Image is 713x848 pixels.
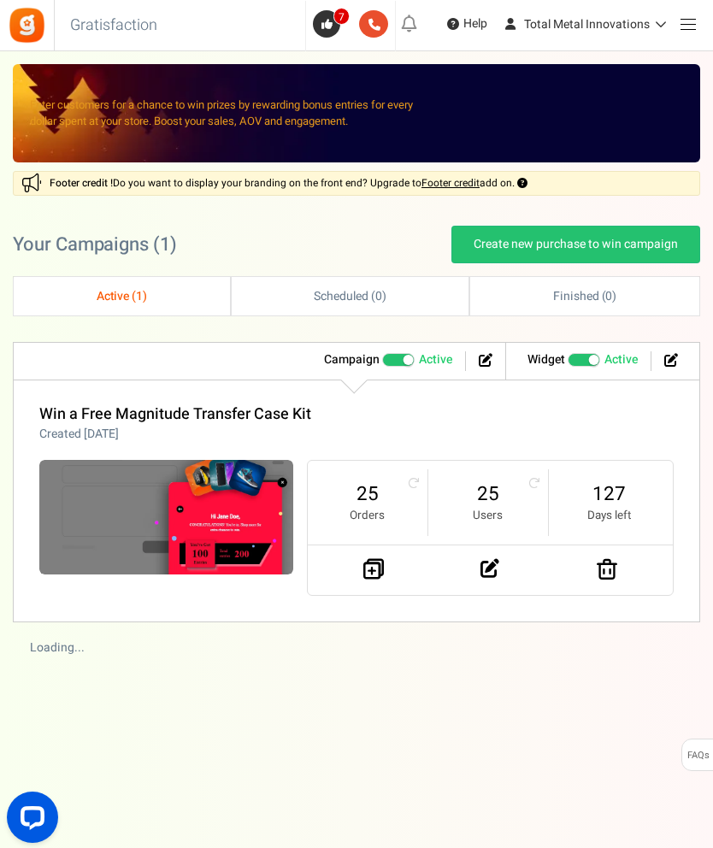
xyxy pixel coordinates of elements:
button: Open LiveChat chat widget [7,7,58,58]
strong: Widget [527,350,565,368]
small: Orders [325,508,410,524]
strong: Campaign [324,350,380,368]
a: 7 [313,10,352,38]
span: 1 [136,287,143,305]
a: Footer credit [421,175,480,191]
li: Widget activated [515,351,651,371]
h3: Gratisfaction [51,9,176,43]
strong: Footer credit ! [50,175,113,191]
span: Help [459,15,487,32]
span: Active [419,351,452,368]
a: 25 [445,480,531,508]
span: Finished ( ) [553,287,616,305]
span: FAQs [686,739,710,772]
span: 1 [160,231,170,258]
div: Do you want to display your branding on the front end? Upgrade to add on. [13,171,700,196]
p: Created [DATE] [39,426,311,443]
img: Gratisfaction [8,6,46,44]
div: Loading... [30,639,683,657]
p: Enter customers for a chance to win prizes by rewarding bonus entries for every dollar spent at y... [30,97,427,129]
span: Total Metal Innovations [524,15,650,33]
a: Create new purchase to win campaign [451,226,700,263]
a: Menu [671,7,704,40]
small: Days left [566,508,652,524]
a: Help [440,10,494,38]
li: 127 [549,469,669,535]
span: 0 [375,287,382,305]
a: Win a Free Magnitude Transfer Case Kit [39,403,311,426]
span: 0 [605,287,612,305]
span: Active [604,351,638,368]
h2: Your Campaigns ( ) [13,236,177,253]
span: Scheduled ( ) [314,287,386,305]
small: Users [445,508,531,524]
span: Active ( ) [97,287,148,305]
span: 7 [333,8,350,25]
a: 25 [325,480,410,508]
